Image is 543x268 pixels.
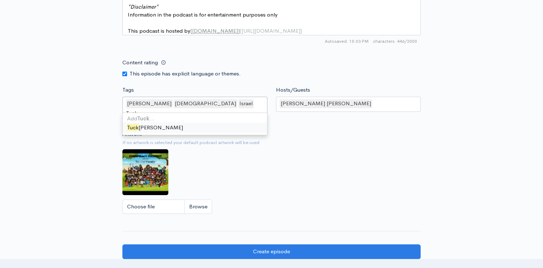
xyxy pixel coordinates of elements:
[130,3,156,10] span: Disclaimer
[123,115,267,123] div: Add …
[123,123,267,133] div: [PERSON_NAME]
[122,139,421,146] small: If no artwork is selected your default podcast artwork will be used
[122,55,158,70] label: Content rating
[300,27,302,34] span: )
[190,27,192,34] span: [
[137,115,149,122] strong: Tuck
[128,27,302,34] span: This podcast is hosted by
[127,124,139,131] span: Tuck
[240,27,242,34] span: (
[373,38,417,45] span: 446/2000
[122,244,421,259] input: Create episode
[122,86,134,94] label: Tags
[128,11,277,18] span: Information in the podcast is for entertainment purposes only
[174,99,237,108] div: [DEMOGRAPHIC_DATA]
[276,86,310,94] label: Hosts/Guests
[280,99,372,108] div: [PERSON_NAME] [PERSON_NAME]
[238,99,254,108] div: Israel
[126,99,173,108] div: [PERSON_NAME]
[325,38,369,45] span: Autosaved: 10:03 PM
[192,27,238,34] span: [DOMAIN_NAME]
[242,27,300,34] span: [URL][DOMAIN_NAME]
[238,27,240,34] span: ]
[130,70,241,78] label: This episode has explicit language or themes.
